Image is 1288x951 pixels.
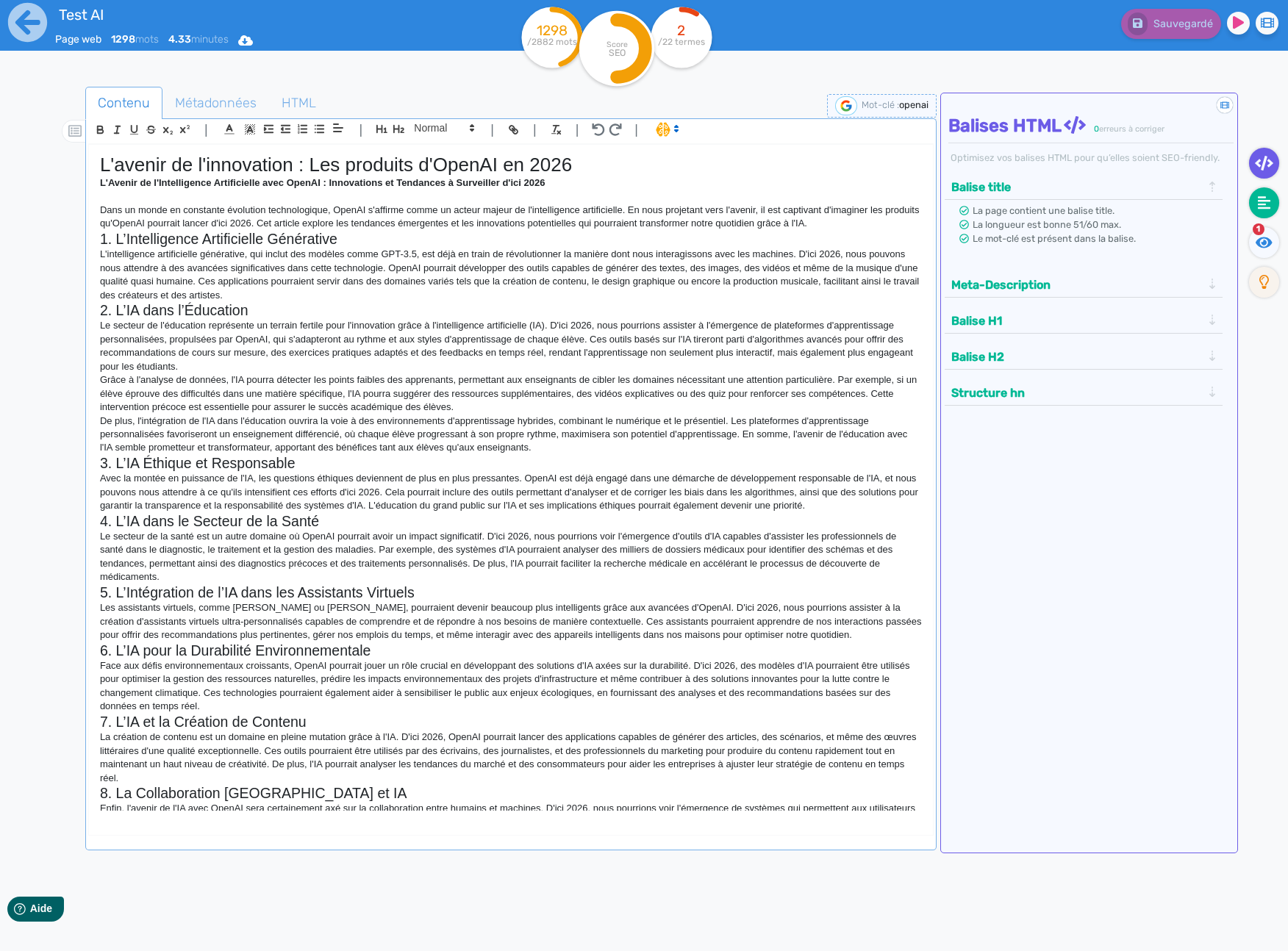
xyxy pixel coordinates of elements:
[100,177,545,188] strong: L'Avenir de l'Intelligence Artificielle avec OpenAI : Innovations et Tendances à Surveiller d'ici...
[649,121,684,138] span: I.Assistant
[948,151,1234,165] div: Optimisez vos balises HTML pour qu’elles soient SEO-friendly.
[948,115,1234,137] h4: Balises HTML
[163,83,268,123] span: Métadonnées
[607,40,628,49] tspan: Score
[973,233,1136,244] span: Le mot-clé est présent dans la balise.
[537,22,568,39] tspan: 1298
[100,731,922,785] p: La création de contenu est un domaine en pleine mutation grâce à l'IA. D'ici 2026, OpenAI pourrai...
[269,87,329,120] a: HTML
[947,273,1206,297] button: Meta-Description
[86,83,162,123] span: Contenu
[328,119,348,137] span: Aligment
[947,175,1220,199] div: Balise title
[168,33,229,46] span: minutes
[100,714,922,731] h2: 7. L’IA et la Création de Contenu
[533,120,537,140] span: |
[100,302,922,319] h2: 2. L’IA dans l’Éducation
[973,219,1121,230] span: La longueur est bonne 51/60 max.
[1094,124,1099,134] span: 0
[609,47,626,58] tspan: SEO
[100,248,922,302] p: L'intelligence artificielle générative, qui inclut des modèles comme GPT-3.5, est déjà en train d...
[270,83,328,123] span: HTML
[359,120,363,140] span: |
[100,154,922,176] h1: L'avenir de l'innovation : Les produits d'OpenAI en 2026
[100,472,922,512] p: Avec la montée en puissance de l'IA, les questions éthiques deviennent de plus en plus pressantes...
[100,642,922,659] h2: 6. L’IA pour la Durabilité Environnementale
[1153,18,1213,30] span: Sauvegardé
[100,204,922,231] p: Dans un monde en constante évolution technologique, OpenAI s'affirme comme un acteur majeur de l'...
[111,33,159,46] span: mots
[100,513,922,530] h2: 4. L’IA dans le Secteur de la Santé
[100,319,922,373] p: Le secteur de l'éducation représente un terrain fertile pour l'innovation grâce à l'intelligence ...
[1121,9,1221,39] button: Sauvegardé
[100,530,922,584] p: Le secteur de la santé est un autre domaine où OpenAI pourrait avoir un impact significatif. D'ic...
[947,345,1206,369] button: Balise H2
[100,785,922,802] h2: 8. La Collaboration [GEOGRAPHIC_DATA] et IA
[100,601,922,642] p: Les assistants virtuels, comme [PERSON_NAME] ou [PERSON_NAME], pourraient devenir beaucoup plus i...
[973,205,1115,216] span: La page contient une balise title.
[678,22,686,39] tspan: 2
[835,96,857,115] img: google-serp-logo.png
[55,3,442,26] input: title
[168,33,191,46] b: 4.33
[100,415,922,455] p: De plus, l'intégration de l'IA dans l'éducation ouvrira la voie à des environnements d'apprentiss...
[162,87,269,120] a: Métadonnées
[1099,124,1164,134] span: erreurs à corriger
[490,120,494,140] span: |
[55,33,101,46] span: Page web
[634,120,638,140] span: |
[111,33,135,46] b: 1298
[576,120,579,140] span: |
[899,99,929,110] span: openai
[947,345,1220,369] div: Balise H2
[658,37,705,47] tspan: /22 termes
[947,273,1220,297] div: Meta-Description
[947,381,1220,405] div: Structure hn
[1253,223,1264,235] span: 1
[100,802,922,842] p: Enfin, l'avenir de l'IA avec OpenAI sera certainement axé sur la collaboration entre humains et m...
[947,309,1220,333] div: Balise H1
[85,87,162,120] a: Contenu
[204,120,208,140] span: |
[100,584,922,601] h2: 5. L’Intégration de l’IA dans les Assistants Virtuels
[947,309,1206,333] button: Balise H1
[100,231,922,248] h2: 1. L’Intelligence Artificielle Générative
[100,659,922,714] p: Face aux défis environnementaux croissants, OpenAI pourrait jouer un rôle crucial en développant ...
[100,455,922,472] h2: 3. L’IA Éthique et Responsable
[100,373,922,414] p: Grâce à l'analyse de données, l'IA pourra détecter les points faibles des apprenants, permettant ...
[947,175,1206,199] button: Balise title
[527,37,577,47] tspan: /2882 mots
[862,99,899,110] span: Mot-clé :
[947,381,1206,405] button: Structure hn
